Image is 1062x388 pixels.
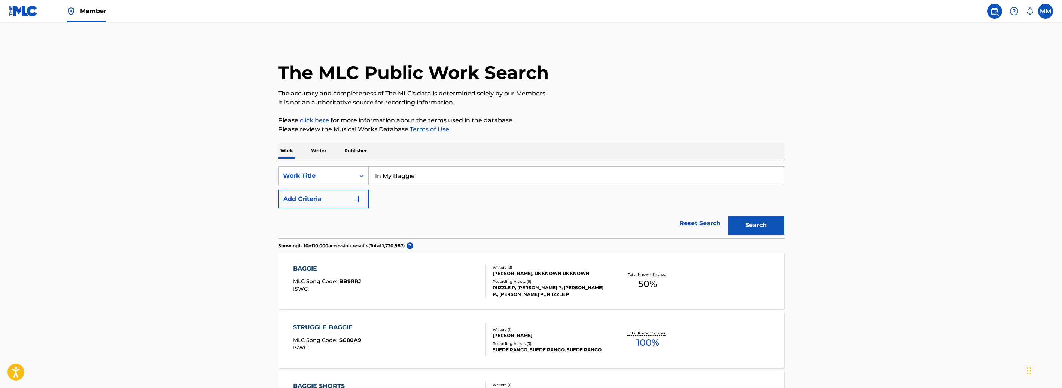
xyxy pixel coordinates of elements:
p: Please for more information about the terms used in the database. [278,116,784,125]
a: BAGGIEMLC Song Code:BB9RRJISWC:Writers (2)[PERSON_NAME], UNKNOWN UNKNOWNRecording Artists (8)RIIZ... [278,253,784,309]
p: Total Known Shares: [628,330,668,336]
a: Terms of Use [408,126,449,133]
p: Showing 1 - 10 of 10,000 accessible results (Total 1,730,987 ) [278,242,405,249]
a: Public Search [987,4,1002,19]
h1: The MLC Public Work Search [278,61,549,84]
img: help [1010,7,1019,16]
span: 50 % [638,277,657,291]
div: BAGGIE [293,264,361,273]
div: RIIZZLE P, [PERSON_NAME] P, [PERSON_NAME] P., [PERSON_NAME] P., RIIZZLE P [493,284,606,298]
button: Search [728,216,784,235]
span: 100 % [636,336,659,349]
span: ISWC : [293,344,311,351]
div: Writers ( 1 ) [493,327,606,332]
div: Drag [1027,360,1031,382]
iframe: Chat Widget [1025,352,1062,388]
span: ? [407,242,413,249]
p: Total Known Shares: [628,272,668,277]
div: Work Title [283,171,350,180]
div: STRUGGLE BAGGIE [293,323,361,332]
span: ISWC : [293,285,311,292]
div: [PERSON_NAME], UNKNOWN UNKNOWN [493,270,606,277]
button: Add Criteria [278,190,369,208]
p: Work [278,143,295,159]
span: MLC Song Code : [293,337,339,343]
img: search [990,7,999,16]
p: Publisher [342,143,369,159]
p: It is not an authoritative source for recording information. [278,98,784,107]
span: BB9RRJ [339,278,361,285]
div: Recording Artists ( 3 ) [493,341,606,346]
img: Top Rightsholder [67,7,76,16]
p: The accuracy and completeness of The MLC's data is determined solely by our Members. [278,89,784,98]
p: Please review the Musical Works Database [278,125,784,134]
img: 9d2ae6d4665cec9f34b9.svg [354,195,363,204]
a: click here [300,117,329,124]
div: Recording Artists ( 8 ) [493,279,606,284]
a: STRUGGLE BAGGIEMLC Song Code:SG80A9ISWC:Writers (1)[PERSON_NAME]Recording Artists (3)SUEDE RANGO,... [278,312,784,368]
div: Help [1007,4,1022,19]
div: [PERSON_NAME] [493,332,606,339]
div: SUEDE RANGO, SUEDE RANGO, SUEDE RANGO [493,346,606,353]
div: Writers ( 1 ) [493,382,606,388]
iframe: Resource Center [1041,262,1062,322]
span: Member [80,7,106,15]
p: Writer [309,143,329,159]
form: Search Form [278,166,784,238]
span: SG80A9 [339,337,361,343]
img: MLC Logo [9,6,38,16]
div: Notifications [1026,7,1034,15]
a: Reset Search [676,215,724,232]
span: MLC Song Code : [293,278,339,285]
div: Writers ( 2 ) [493,265,606,270]
div: User Menu [1038,4,1053,19]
